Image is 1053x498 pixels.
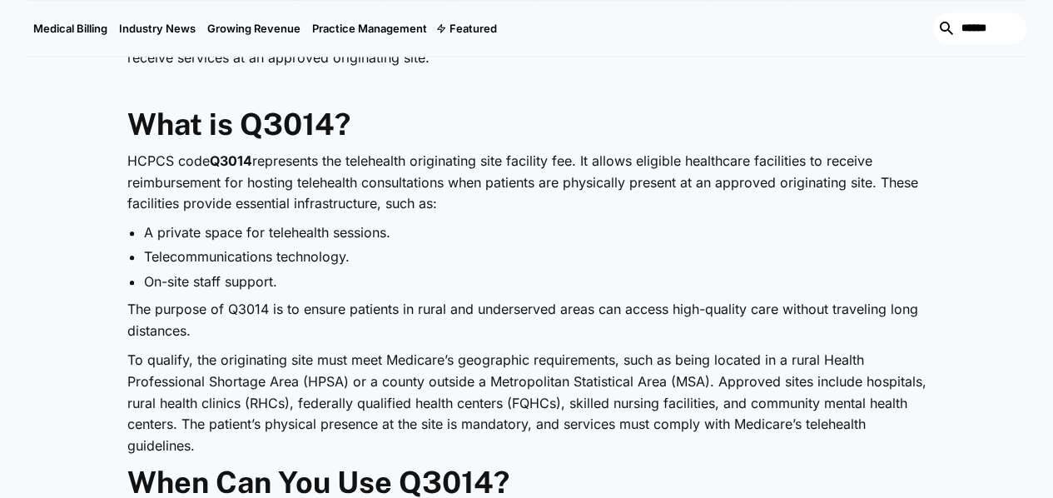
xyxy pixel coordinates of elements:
p: The purpose of Q3014 is to ensure patients in rural and underserved areas can access high-quality... [127,299,926,341]
div: Featured [450,22,497,35]
li: Telecommunications technology. [144,247,926,266]
strong: Q3014 [210,152,252,169]
li: On-site staff support. [144,272,926,291]
p: HCPCS code represents the telehealth originating site facility fee. It allows eligible healthcare... [127,151,926,215]
li: A private space for telehealth sessions. [144,223,926,242]
a: Industry News [113,1,201,56]
p: ‍ [127,77,926,98]
a: Practice Management [306,1,433,56]
a: Medical Billing [27,1,113,56]
strong: What is Q3014? [127,107,350,142]
p: To qualify, the originating site must meet Medicare’s geographic requirements, such as being loca... [127,350,926,456]
div: Featured [433,1,503,56]
a: Growing Revenue [201,1,306,56]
